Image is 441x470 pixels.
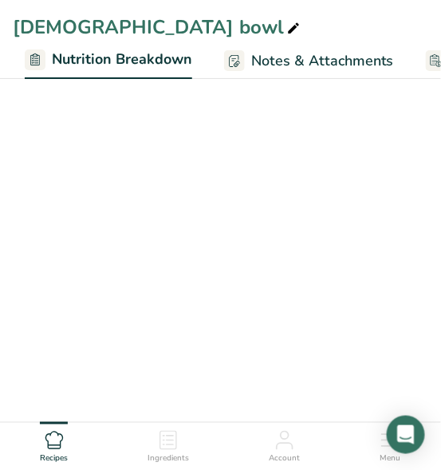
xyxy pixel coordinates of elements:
[270,453,301,465] span: Account
[387,416,425,454] div: Open Intercom Messenger
[380,453,401,465] span: Menu
[270,423,301,466] a: Account
[52,49,192,70] span: Nutrition Breakdown
[148,423,189,466] a: Ingredients
[251,50,394,72] span: Notes & Attachments
[13,13,303,41] div: [DEMOGRAPHIC_DATA] bowl
[224,43,394,79] a: Notes & Attachments
[25,41,192,80] a: Nutrition Breakdown
[148,453,189,465] span: Ingredients
[40,423,68,466] a: Recipes
[40,453,68,465] span: Recipes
